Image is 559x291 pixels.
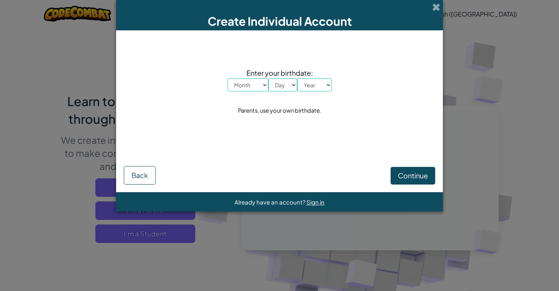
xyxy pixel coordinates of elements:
span: Enter your birthdate: [228,67,332,78]
span: Already have an account? [235,198,306,206]
a: Sign in [306,198,324,206]
span: Create Individual Account [208,14,352,28]
button: Back [124,166,156,185]
span: Continue [398,171,428,180]
button: Continue [391,167,435,185]
span: Back [131,171,148,180]
div: Parents, use your own birthdate. [238,105,321,116]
